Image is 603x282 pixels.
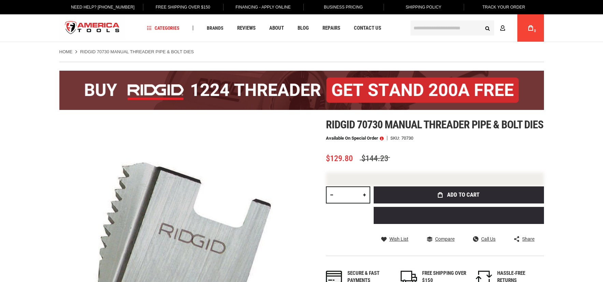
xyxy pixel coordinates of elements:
img: America Tools [59,15,126,41]
span: Wish List [389,237,408,241]
button: Add to Cart [374,186,544,203]
span: Brands [207,26,224,30]
span: Repairs [322,26,340,31]
span: Blog [298,26,309,31]
a: Home [59,49,73,55]
span: 0 [534,29,536,33]
span: Shipping Policy [406,5,442,10]
div: 70730 [401,136,413,140]
span: Share [522,237,534,241]
a: Categories [144,24,183,33]
img: BOGO: Buy the RIDGID® 1224 Threader (26092), get the 92467 200A Stand FREE! [59,71,544,110]
span: Compare [435,237,455,241]
span: Contact Us [354,26,381,31]
a: Compare [427,236,455,242]
p: Available on Special Order [326,136,384,141]
a: 0 [524,14,537,42]
a: Call Us [473,236,496,242]
span: $144.23 [360,154,390,163]
a: Brands [204,24,227,33]
span: About [269,26,284,31]
a: Wish List [381,236,408,242]
a: Reviews [234,24,259,33]
span: $129.80 [326,154,353,163]
strong: SKU [390,136,401,140]
span: Reviews [237,26,256,31]
span: Add to Cart [447,192,479,198]
a: Contact Us [351,24,384,33]
a: Repairs [319,24,343,33]
a: Blog [295,24,312,33]
a: About [266,24,287,33]
span: Categories [147,26,180,30]
a: store logo [59,15,126,41]
span: Call Us [481,237,496,241]
button: Search [481,22,494,34]
strong: RIDGID 70730 MANUAL THREADER PIPE & BOLT DIES [80,49,194,54]
span: Ridgid 70730 manual threader pipe & bolt dies [326,118,544,131]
